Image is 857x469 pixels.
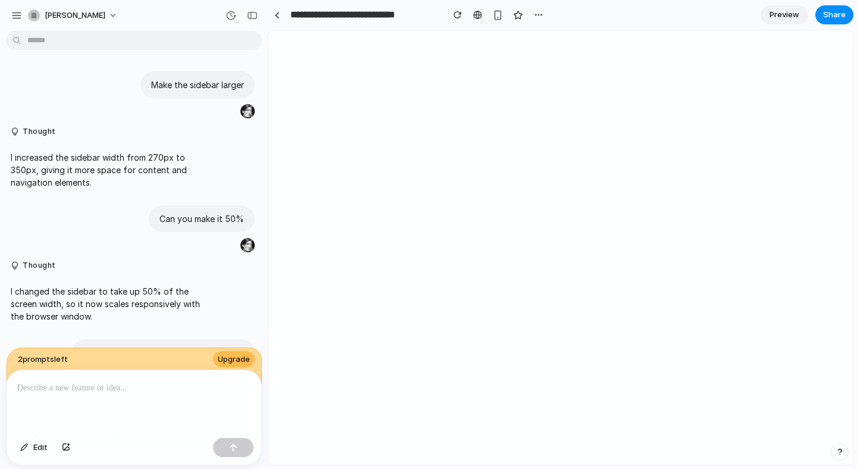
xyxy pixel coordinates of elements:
p: I increased the sidebar width from 270px to 350px, giving it more space for content and navigatio... [11,151,209,189]
button: Upgrade [213,351,255,368]
span: Upgrade [218,354,250,365]
button: [PERSON_NAME] [23,6,124,25]
button: Edit [14,438,54,457]
button: Share [815,5,853,24]
p: I changed the sidebar to take up 50% of the screen width, so it now scales responsively with the ... [11,285,209,323]
span: [PERSON_NAME] [45,10,105,21]
span: Preview [770,9,799,21]
p: Can you make it 50% [159,212,244,225]
span: Share [823,9,846,21]
span: 2 prompt s left [18,354,68,365]
span: Edit [33,442,48,454]
p: No I meant to make it 50% of the screen [83,346,244,359]
p: Make the sidebar larger [151,79,244,91]
a: Preview [761,5,808,24]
